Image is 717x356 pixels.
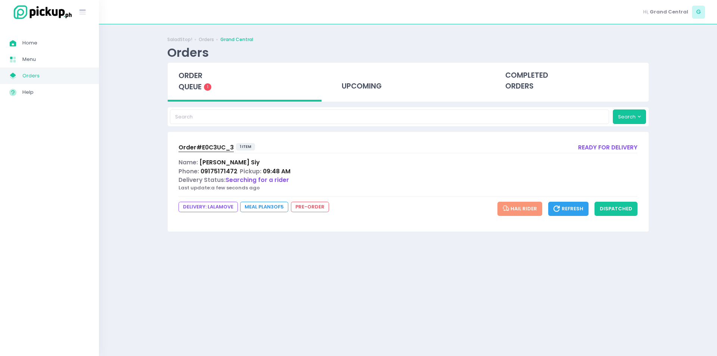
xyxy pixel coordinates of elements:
[553,205,583,212] span: Refresh
[201,167,238,175] span: 09175171472
[22,55,90,64] span: Menu
[503,205,537,212] span: Hail Rider
[236,143,255,151] span: 1 item
[643,8,649,16] span: Hi,
[179,167,199,175] span: Phone:
[9,4,73,20] img: logo
[22,87,90,97] span: Help
[263,167,291,175] span: 09:48 AM
[199,36,214,43] a: Orders
[179,143,234,151] span: Order# E0C3UC_3
[595,202,637,216] button: dispatched
[179,184,211,191] span: Last update:
[167,36,192,43] a: SaladStop!
[179,71,202,92] span: order queue
[613,109,646,124] button: Search
[179,202,238,212] span: DELIVERY: lalamove
[692,6,705,19] span: G
[167,45,209,60] div: Orders
[199,158,260,166] span: [PERSON_NAME] Siy
[211,184,260,191] span: a few seconds ago
[204,83,211,91] span: 1
[179,158,198,166] span: Name:
[179,176,226,184] span: Delivery Status:
[650,8,688,16] span: Grand Central
[22,38,90,48] span: Home
[170,109,609,124] input: Search
[220,36,253,43] a: Grand Central
[22,71,90,81] span: Orders
[240,167,261,175] span: Pickup:
[226,176,289,184] span: Searching for a rider
[240,202,288,212] span: Meal Plan 3 of 5
[291,202,329,212] span: pre-order
[494,63,649,99] div: completed orders
[331,63,485,99] div: upcoming
[578,143,637,153] div: ready for delivery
